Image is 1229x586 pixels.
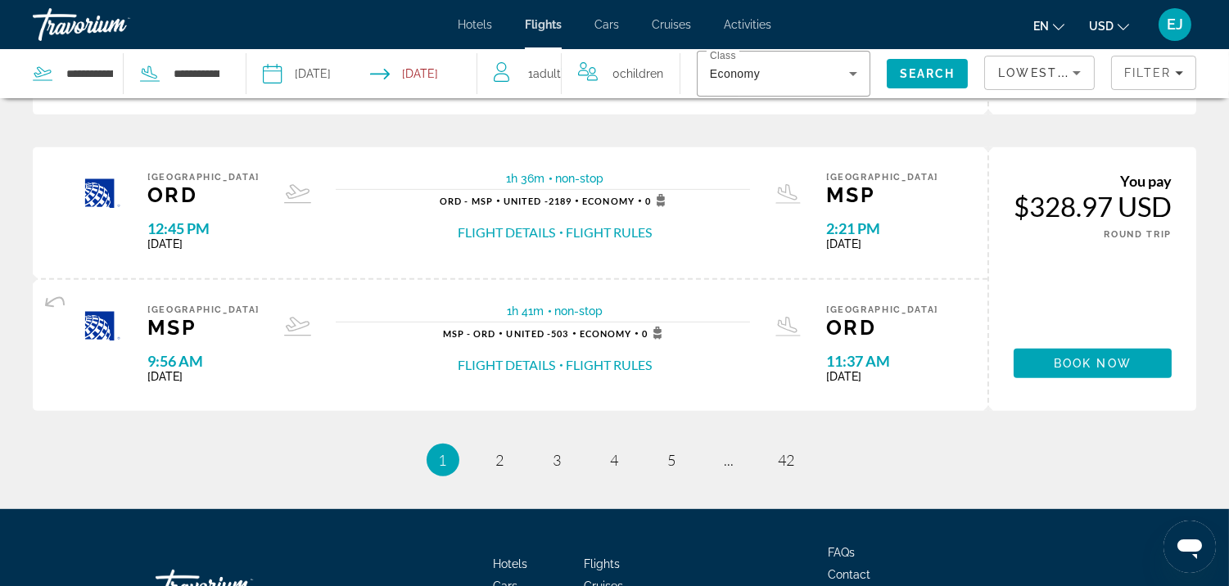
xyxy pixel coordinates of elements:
[439,451,447,469] span: 1
[33,3,197,46] a: Travorium
[642,327,667,340] span: 0
[826,315,938,340] span: ORD
[620,67,663,80] span: Children
[504,196,549,206] span: United -
[998,63,1081,83] mat-select: Sort by
[533,67,561,80] span: Adult
[1163,521,1216,573] iframe: Button to launch messaging window
[645,194,671,207] span: 0
[594,18,619,31] a: Cars
[147,172,260,183] span: [GEOGRAPHIC_DATA]
[828,546,855,559] a: FAQs
[611,451,619,469] span: 4
[887,59,969,88] button: Search
[554,451,562,469] span: 3
[826,219,938,237] span: 2:21 PM
[458,18,492,31] a: Hotels
[725,451,734,469] span: ...
[710,67,760,80] span: Economy
[826,352,938,370] span: 11:37 AM
[147,315,260,340] span: MSP
[528,62,561,85] span: 1
[370,49,438,98] button: Select return date
[668,451,676,469] span: 5
[506,328,551,339] span: United -
[826,370,938,383] span: [DATE]
[525,18,562,31] a: Flights
[998,66,1103,79] span: Lowest Price
[82,172,123,213] img: Airline logo
[147,304,260,315] span: [GEOGRAPHIC_DATA]
[147,219,260,237] span: 12:45 PM
[556,172,604,185] span: non-stop
[496,451,504,469] span: 2
[443,328,496,339] span: MSP - ORD
[459,356,556,374] button: Flight Details
[1014,172,1172,190] div: You pay
[508,304,544,318] span: 1h 41m
[147,370,260,383] span: [DATE]
[1089,14,1129,38] button: Change currency
[710,51,736,61] mat-label: Class
[724,18,771,31] a: Activities
[1105,229,1173,240] span: ROUND TRIP
[1033,20,1049,33] span: en
[147,237,260,250] span: [DATE]
[507,172,545,185] span: 1h 36m
[826,304,938,315] span: [GEOGRAPHIC_DATA]
[900,67,956,80] span: Search
[459,223,556,241] button: Flight Details
[493,557,527,570] a: Hotels
[33,444,1196,476] nav: Pagination
[567,356,653,374] button: Flight Rules
[1054,357,1132,370] span: Book now
[826,237,938,250] span: [DATE]
[440,196,493,206] span: ORD - MSP
[567,223,653,241] button: Flight Rules
[147,352,260,370] span: 9:56 AM
[1033,14,1064,38] button: Change language
[504,196,572,206] span: 2189
[612,62,663,85] span: 0
[147,183,260,207] span: ORD
[652,18,691,31] a: Cruises
[1167,16,1183,33] span: EJ
[1014,190,1172,223] div: $328.97 USD
[584,557,620,570] a: Flights
[82,304,123,345] img: Airline logo
[779,451,795,469] span: 42
[477,49,680,98] button: Travelers: 1 adult, 0 children
[263,49,331,98] button: Select depart date
[555,304,603,318] span: non-stop
[1124,66,1171,79] span: Filter
[826,183,938,207] span: MSP
[1089,20,1114,33] span: USD
[1111,56,1196,90] button: Filters
[828,568,870,581] a: Contact
[506,328,568,339] span: 503
[1014,349,1172,378] button: Book now
[1154,7,1196,42] button: User Menu
[826,172,938,183] span: [GEOGRAPHIC_DATA]
[580,328,632,339] span: Economy
[582,196,635,206] span: Economy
